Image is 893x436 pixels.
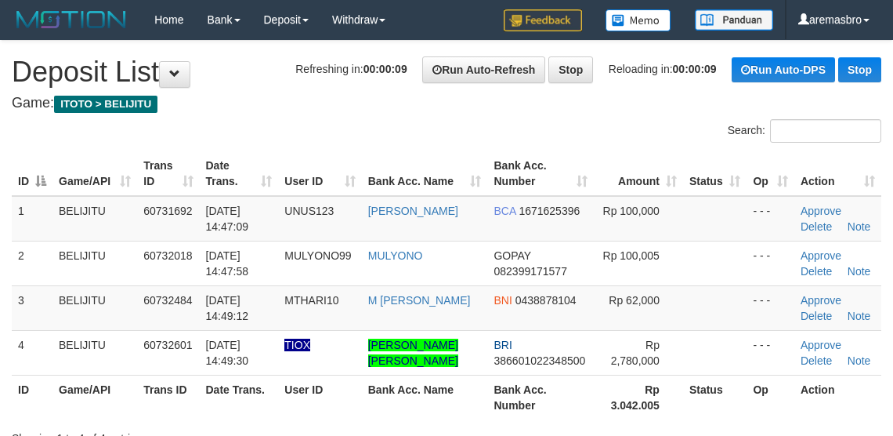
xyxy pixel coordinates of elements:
[603,249,660,262] span: Rp 100,005
[747,375,794,420] th: Op
[143,339,192,351] span: 60732601
[206,249,249,278] span: [DATE] 14:47:58
[284,205,334,217] span: UNUS123
[362,375,488,420] th: Bank Acc. Name
[801,265,832,278] a: Delete
[747,196,794,242] td: - - -
[519,205,580,217] span: Copy 1671625396 to clipboard
[362,151,488,196] th: Bank Acc. Name: activate to sort column ascending
[493,205,515,217] span: BCA
[284,249,351,262] span: MULYONO99
[284,339,310,351] span: Nama rekening ada tanda titik/strip, harap diedit
[801,310,832,322] a: Delete
[493,265,566,278] span: Copy 082399171577 to clipboard
[493,294,512,307] span: BNI
[603,205,660,217] span: Rp 100,000
[52,375,137,420] th: Game/API
[12,96,881,111] h4: Game:
[801,205,841,217] a: Approve
[52,330,137,375] td: BELIJITU
[838,57,881,82] a: Stop
[422,56,545,83] a: Run Auto-Refresh
[673,63,717,75] strong: 00:00:09
[747,285,794,330] td: - - -
[363,63,407,75] strong: 00:00:09
[609,63,717,75] span: Reloading in:
[801,339,841,351] a: Approve
[143,205,192,217] span: 60731692
[801,220,832,233] a: Delete
[609,294,660,307] span: Rp 62,000
[683,151,747,196] th: Status: activate to sort column ascending
[206,205,249,233] span: [DATE] 14:47:09
[368,205,458,217] a: [PERSON_NAME]
[515,294,577,307] span: Copy 0438878104 to clipboard
[137,375,199,420] th: Trans ID
[368,339,458,367] a: [PERSON_NAME] [PERSON_NAME]
[487,151,594,196] th: Bank Acc. Number: activate to sort column ascending
[794,375,881,420] th: Action
[284,294,338,307] span: MTHARI10
[548,56,593,83] a: Stop
[12,330,52,375] td: 4
[770,119,881,143] input: Search:
[594,151,682,196] th: Amount: activate to sort column ascending
[683,375,747,420] th: Status
[52,196,137,242] td: BELIJITU
[12,196,52,242] td: 1
[728,119,881,143] label: Search:
[611,339,660,367] span: Rp 2,780,000
[52,241,137,285] td: BELIJITU
[493,339,512,351] span: BRI
[747,330,794,375] td: - - -
[12,56,881,88] h1: Deposit List
[801,249,841,262] a: Approve
[848,310,871,322] a: Note
[801,294,841,307] a: Approve
[12,285,52,330] td: 3
[504,9,582,31] img: Feedback.jpg
[695,9,773,31] img: panduan.png
[206,294,249,322] span: [DATE] 14:49:12
[848,220,871,233] a: Note
[52,285,137,330] td: BELIJITU
[794,151,881,196] th: Action: activate to sort column ascending
[143,294,192,307] span: 60732484
[54,96,157,113] span: ITOTO > BELIJITU
[594,375,682,420] th: Rp 3.042.005
[368,294,471,307] a: M [PERSON_NAME]
[368,249,423,262] a: MULYONO
[848,354,871,367] a: Note
[747,151,794,196] th: Op: activate to sort column ascending
[200,151,279,196] th: Date Trans.: activate to sort column ascending
[12,375,52,420] th: ID
[278,375,361,420] th: User ID
[278,151,361,196] th: User ID: activate to sort column ascending
[206,339,249,367] span: [DATE] 14:49:30
[493,354,585,367] span: Copy 386601022348500 to clipboard
[801,354,832,367] a: Delete
[606,9,671,31] img: Button%20Memo.svg
[747,241,794,285] td: - - -
[487,375,594,420] th: Bank Acc. Number
[200,375,279,420] th: Date Trans.
[732,57,835,82] a: Run Auto-DPS
[493,249,530,262] span: GOPAY
[137,151,199,196] th: Trans ID: activate to sort column ascending
[12,151,52,196] th: ID: activate to sort column descending
[52,151,137,196] th: Game/API: activate to sort column ascending
[12,241,52,285] td: 2
[295,63,407,75] span: Refreshing in:
[143,249,192,262] span: 60732018
[848,265,871,278] a: Note
[12,8,131,31] img: MOTION_logo.png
